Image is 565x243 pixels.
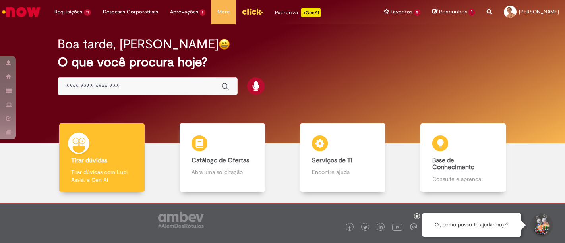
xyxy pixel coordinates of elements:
p: Tirar dúvidas com Lupi Assist e Gen Ai [71,168,132,184]
a: Catálogo de Ofertas Abra uma solicitação [162,123,282,192]
a: Tirar dúvidas Tirar dúvidas com Lupi Assist e Gen Ai [42,123,162,192]
span: More [217,8,230,16]
span: Aprovações [170,8,198,16]
b: Tirar dúvidas [71,156,107,164]
span: 5 [414,9,421,16]
img: logo_footer_ambev_rotulo_gray.png [158,212,204,228]
button: Iniciar Conversa de Suporte [529,213,553,237]
span: Rascunhos [439,8,468,15]
h2: O que você procura hoje? [58,55,507,69]
h2: Boa tarde, [PERSON_NAME] [58,37,219,51]
div: Oi, como posso te ajudar hoje? [422,213,521,237]
a: Base de Conhecimento Consulte e aprenda [403,123,523,192]
img: click_logo_yellow_360x200.png [242,6,263,17]
a: Rascunhos [432,8,475,16]
img: logo_footer_workplace.png [410,223,417,230]
p: +GenAi [301,8,321,17]
img: logo_footer_linkedin.png [379,225,383,230]
p: Abra uma solicitação [192,168,253,176]
span: Requisições [54,8,82,16]
img: happy-face.png [219,39,230,50]
b: Catálogo de Ofertas [192,156,249,164]
span: Despesas Corporativas [103,8,158,16]
b: Base de Conhecimento [432,156,474,172]
img: logo_footer_twitter.png [363,226,367,229]
div: Padroniza [275,8,321,17]
img: ServiceNow [1,4,42,20]
b: Serviços de TI [312,156,352,164]
a: Serviços de TI Encontre ajuda [282,123,403,192]
p: Encontre ajuda [312,168,373,176]
span: [PERSON_NAME] [519,8,559,15]
span: 11 [84,9,91,16]
img: logo_footer_facebook.png [348,226,352,229]
span: Favoritos [391,8,412,16]
img: logo_footer_youtube.png [392,222,402,232]
span: 1 [200,9,206,16]
span: 1 [469,9,475,16]
p: Consulte e aprenda [432,175,493,183]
